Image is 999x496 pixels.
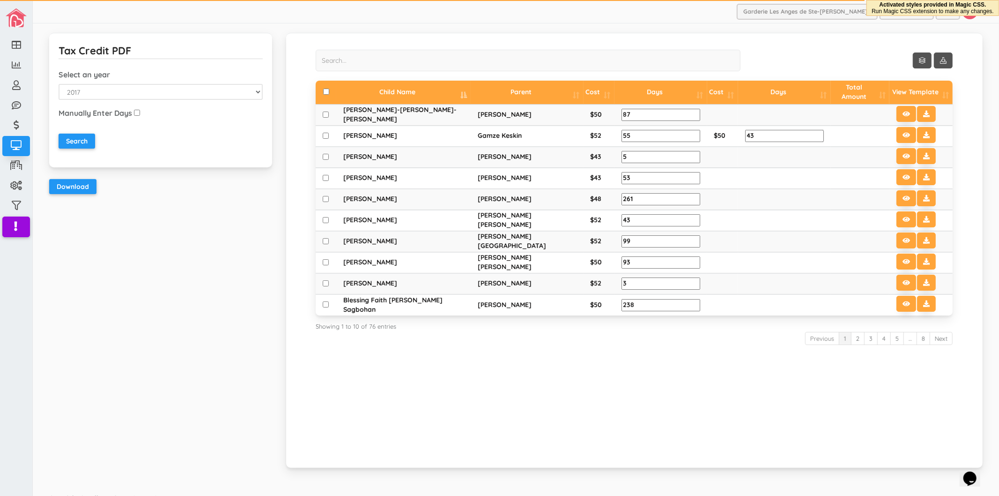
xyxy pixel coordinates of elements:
th: Child Name: activate to sort column descending [336,81,471,105]
a: Next [930,332,953,346]
td: [PERSON_NAME] [336,231,471,252]
a: 8 [917,332,930,346]
td: $43 [584,168,614,189]
th: Days: activate to sort column ascending [614,81,707,105]
a: 5 [890,332,904,346]
td: [PERSON_NAME] [471,189,584,210]
th: Cost: activate to sort column ascending [584,81,614,105]
td: $43 [584,147,614,168]
input: Download [49,179,96,194]
td: [PERSON_NAME] [336,126,471,147]
td: [PERSON_NAME] [PERSON_NAME] [471,252,584,273]
td: $52 [584,210,614,231]
input: Search... [316,50,740,71]
a: … [903,332,917,346]
h3: Manually Enter Days [59,109,132,118]
td: $52 [584,126,614,147]
td: [PERSON_NAME] [471,168,584,189]
span: Run Magic CSS extension to make any changes. [872,8,994,15]
th: View Template: activate to sort column ascending [889,81,953,105]
a: 3 [864,332,878,346]
td: $52 [584,231,614,252]
td: $48 [584,189,614,210]
td: [PERSON_NAME] [471,105,584,126]
td: [PERSON_NAME] [PERSON_NAME] [471,210,584,231]
input: Search [59,134,95,149]
th: Parent: activate to sort column ascending [471,81,584,105]
a: Previous [805,332,839,346]
td: [PERSON_NAME][GEOGRAPHIC_DATA] [471,231,584,252]
td: Gamze Keskin [471,126,584,147]
th: Cost: activate to sort column ascending [707,81,738,105]
td: [PERSON_NAME] [336,189,471,210]
td: $50 [707,126,738,147]
th: Total Amount: activate to sort column ascending [831,81,890,105]
td: Blessing Faith [PERSON_NAME] Sagbohan [336,294,471,316]
td: $50 [584,252,614,273]
a: 2 [851,332,865,346]
a: 1 [839,332,851,346]
td: [PERSON_NAME] [471,273,584,294]
td: [PERSON_NAME] [471,294,584,316]
div: Activated styles provided in Magic CSS. [872,1,994,15]
td: [PERSON_NAME] [336,168,471,189]
td: [PERSON_NAME] [336,210,471,231]
td: $52 [584,273,614,294]
h3: Select an year [59,71,263,79]
td: [PERSON_NAME] [336,252,471,273]
td: [PERSON_NAME]-[PERSON_NAME]-[PERSON_NAME] [336,105,471,126]
img: image [6,8,27,27]
h5: Tax Credit PDF [59,45,131,56]
td: $50 [584,294,614,316]
a: 4 [877,332,891,346]
td: [PERSON_NAME] [471,147,584,168]
iframe: chat widget [960,458,990,487]
td: $50 [584,105,614,126]
td: [PERSON_NAME] [336,273,471,294]
td: [PERSON_NAME] [336,147,471,168]
th: Days: activate to sort column ascending [738,81,831,105]
div: Showing 1 to 10 of 76 entries [316,318,953,331]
